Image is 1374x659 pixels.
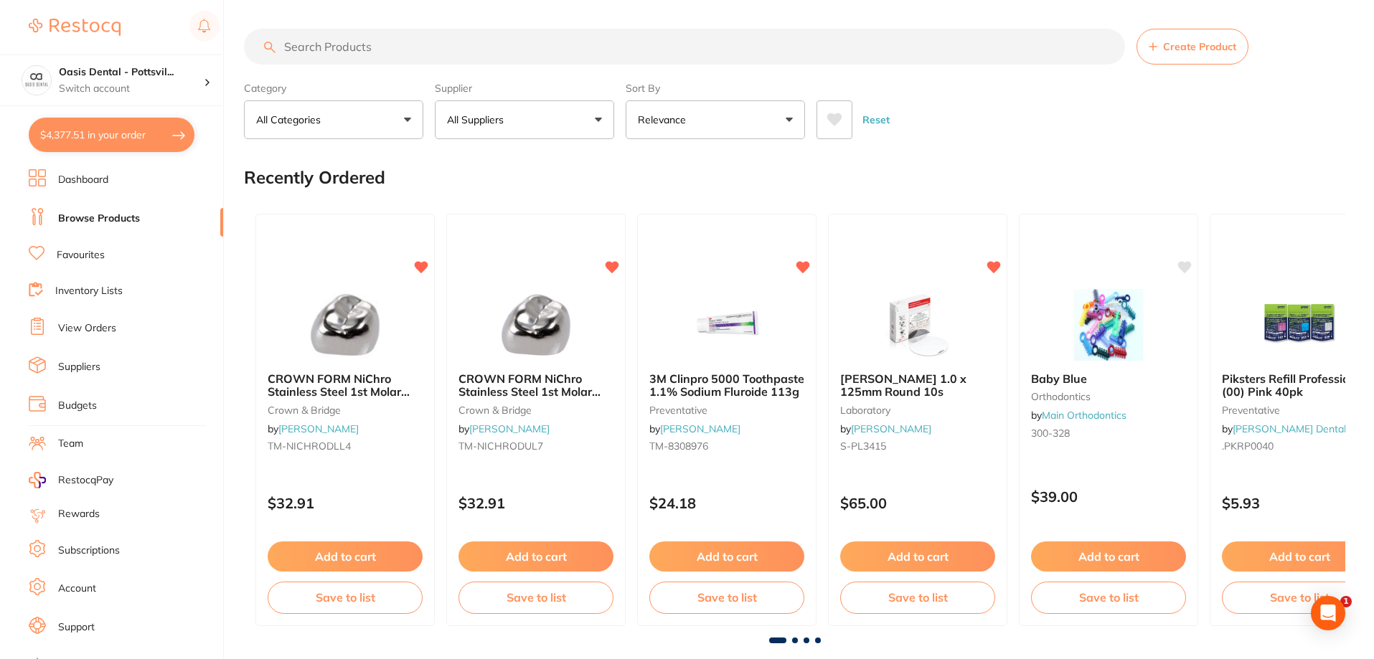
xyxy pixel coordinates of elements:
a: View Orders [58,321,116,336]
span: by [649,422,740,435]
img: RestocqPay [29,472,46,488]
button: Save to list [840,582,995,613]
small: TM-8308976 [649,440,804,452]
b: CROWN FORM NiChro Stainless Steel 1st Molar DLL4 Pk of 2 [268,372,423,399]
b: 3M Clinpro 5000 Toothpaste 1.1% Sodium Fluroide 113g [649,372,804,399]
img: Restocq Logo [29,19,121,36]
b: Baby Blue [1031,372,1186,385]
label: Category [244,82,423,95]
label: Supplier [435,82,614,95]
a: [PERSON_NAME] [469,422,550,435]
a: Browse Products [58,212,140,226]
small: S-PL3415 [840,440,995,452]
h4: Oasis Dental - Pottsville [59,65,204,80]
small: preventative [649,404,804,416]
a: [PERSON_NAME] [660,422,740,435]
a: Main Orthodontics [1042,409,1126,422]
a: [PERSON_NAME] Dental [1233,422,1346,435]
button: Add to cart [268,541,423,572]
p: All Suppliers [447,113,509,127]
a: Restocq Logo [29,11,121,44]
small: TM-NICHRODUL7 [458,440,613,452]
a: Account [58,582,96,596]
button: Add to cart [649,541,804,572]
button: All Categories [244,100,423,139]
img: CROWN FORM NiChro Stainless Steel 1st Molar DUL7 Pk of 2 [489,289,583,361]
img: Baby Blue [1062,289,1155,361]
button: $4,377.51 in your order [29,118,194,152]
p: All Categories [256,113,326,127]
a: Support [58,620,95,635]
button: Add to cart [1031,541,1186,572]
span: Create Product [1163,41,1236,52]
span: by [1031,409,1126,422]
button: Save to list [649,582,804,613]
span: by [268,422,359,435]
button: Add to cart [458,541,613,572]
p: $24.18 [649,495,804,511]
a: Suppliers [58,360,100,374]
img: SCHEU DURAN 1.0 x 125mm Round 10s [871,289,964,361]
a: Team [58,437,83,451]
button: Add to cart [840,541,995,572]
small: crown & bridge [268,404,423,416]
h2: Recently Ordered [244,168,385,188]
p: $32.91 [458,495,613,511]
label: Sort By [626,82,805,95]
a: RestocqPay [29,472,113,488]
button: Save to list [268,582,423,613]
small: 300-328 [1031,427,1186,439]
a: Rewards [58,507,100,521]
span: by [1222,422,1346,435]
button: Relevance [626,100,805,139]
button: All Suppliers [435,100,614,139]
a: Dashboard [58,173,108,187]
a: Budgets [58,399,97,413]
button: Save to list [1031,582,1186,613]
input: Search Products [244,29,1125,65]
img: CROWN FORM NiChro Stainless Steel 1st Molar DLL4 Pk of 2 [298,289,392,361]
span: RestocqPay [58,473,113,488]
button: Save to list [458,582,613,613]
b: SCHEU DURAN 1.0 x 125mm Round 10s [840,372,995,399]
img: 3M Clinpro 5000 Toothpaste 1.1% Sodium Fluroide 113g [680,289,773,361]
p: Switch account [59,82,204,96]
a: [PERSON_NAME] [278,422,359,435]
p: Relevance [638,113,692,127]
a: Subscriptions [58,544,120,558]
b: CROWN FORM NiChro Stainless Steel 1st Molar DUL7 Pk of 2 [458,372,613,399]
small: TM-NICHRODLL4 [268,440,423,452]
img: Oasis Dental - Pottsville [22,66,51,95]
button: Reset [858,100,894,139]
div: Open Intercom Messenger [1311,596,1345,630]
span: by [840,422,931,435]
a: Favourites [57,248,105,262]
span: 1 [1340,596,1352,607]
img: Piksters Refill Professional (00) Pink 40pk [1253,289,1346,361]
span: by [458,422,550,435]
small: laboratory [840,404,995,416]
button: Create Product [1137,29,1248,65]
a: Inventory Lists [55,284,123,298]
p: $65.00 [840,495,995,511]
small: crown & bridge [458,404,613,416]
small: orthodontics [1031,391,1186,402]
p: $39.00 [1031,488,1186,505]
a: [PERSON_NAME] [851,422,931,435]
p: $32.91 [268,495,423,511]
